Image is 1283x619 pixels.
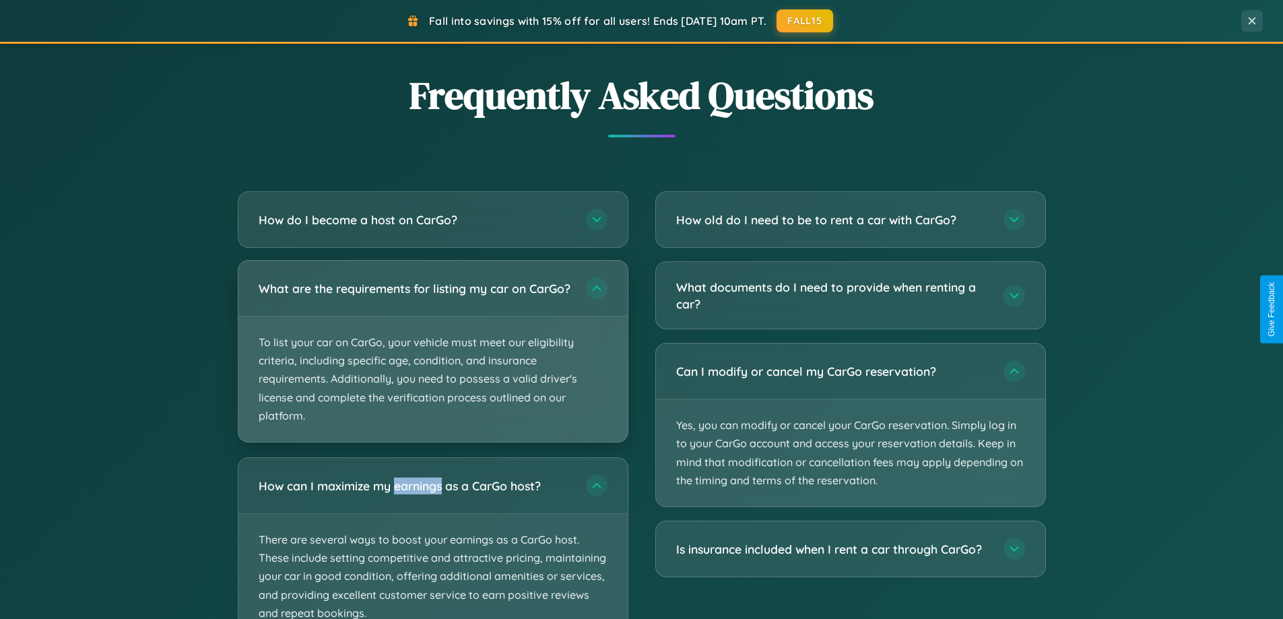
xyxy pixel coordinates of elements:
[259,478,572,494] h3: How can I maximize my earnings as a CarGo host?
[656,399,1045,507] p: Yes, you can modify or cancel your CarGo reservation. Simply log in to your CarGo account and acc...
[238,317,628,442] p: To list your car on CarGo, your vehicle must meet our eligibility criteria, including specific ag...
[1267,282,1276,337] div: Give Feedback
[259,280,572,297] h3: What are the requirements for listing my car on CarGo?
[259,211,572,228] h3: How do I become a host on CarGo?
[777,9,833,32] button: FALL15
[238,69,1046,121] h2: Frequently Asked Questions
[676,211,990,228] h3: How old do I need to be to rent a car with CarGo?
[676,279,990,312] h3: What documents do I need to provide when renting a car?
[676,541,990,558] h3: Is insurance included when I rent a car through CarGo?
[429,14,766,28] span: Fall into savings with 15% off for all users! Ends [DATE] 10am PT.
[676,363,990,380] h3: Can I modify or cancel my CarGo reservation?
